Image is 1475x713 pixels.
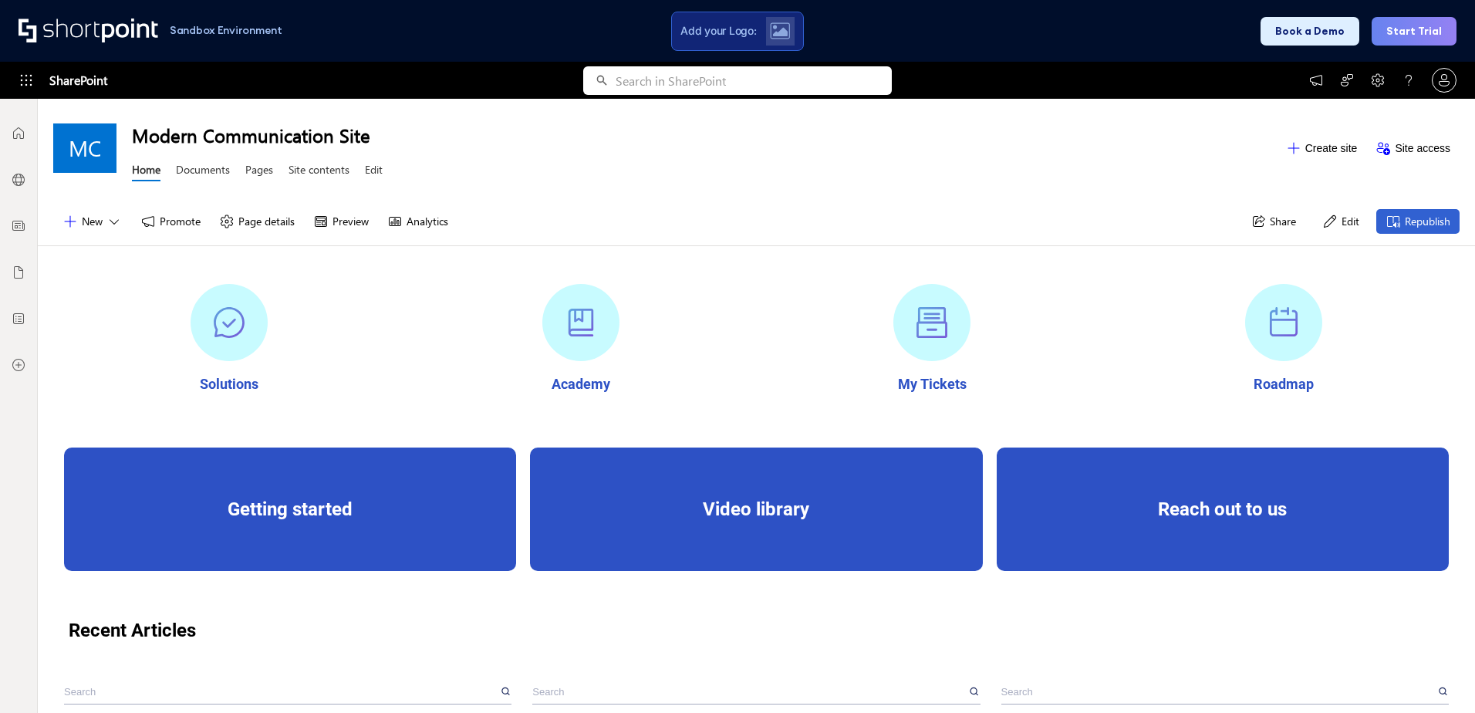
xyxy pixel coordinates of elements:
[170,26,282,35] h1: Sandbox Environment
[289,162,349,181] a: Site contents
[304,209,378,234] button: Preview
[1241,209,1305,234] button: Share
[1277,136,1367,161] button: Create site
[53,209,131,234] button: New
[132,123,1277,147] h1: Modern Communication Site
[365,162,383,181] a: Edit
[1372,17,1456,46] button: Start Trial
[1001,680,1436,704] input: Search
[69,136,101,161] span: MC
[770,22,790,39] img: Upload logo
[616,66,892,95] input: Search in SharePoint
[680,24,756,38] span: Add your Logo:
[1197,534,1475,713] iframe: Chat Widget
[1376,209,1460,234] button: Republish
[64,680,498,704] input: Search
[245,162,273,181] a: Pages
[68,498,512,520] div: Getting started
[378,209,457,234] button: Analytics
[1261,17,1359,46] button: Book a Demo
[1313,209,1369,234] button: Edit
[200,376,258,392] span: Solutions
[69,620,196,641] strong: Recent Articles
[1001,498,1445,520] div: Reach out to us
[176,162,230,181] a: Documents
[534,498,978,520] div: Video library
[898,376,967,392] span: My Tickets
[210,209,304,234] button: Page details
[552,376,610,392] span: Academy
[131,209,210,234] button: Promote
[532,680,967,704] input: Search
[1366,136,1460,161] button: Site access
[1254,376,1314,392] span: Roadmap
[132,162,160,181] a: Home
[49,62,107,99] span: SharePoint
